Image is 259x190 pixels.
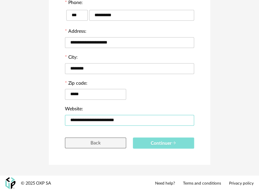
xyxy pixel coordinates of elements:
[151,141,176,145] span: Continuer
[65,29,86,35] label: Address:
[65,107,83,113] label: Website:
[65,55,78,61] label: City:
[155,181,175,186] a: Need help?
[229,181,254,186] a: Privacy policy
[133,137,194,148] button: Continuer
[90,140,101,145] span: Back
[65,81,87,87] label: Zip code:
[5,177,15,189] img: OXP
[65,137,126,148] button: Back
[183,181,221,186] a: Terms and conditions
[21,180,51,186] div: © 2025 OXP SA
[65,0,83,6] label: Phone:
